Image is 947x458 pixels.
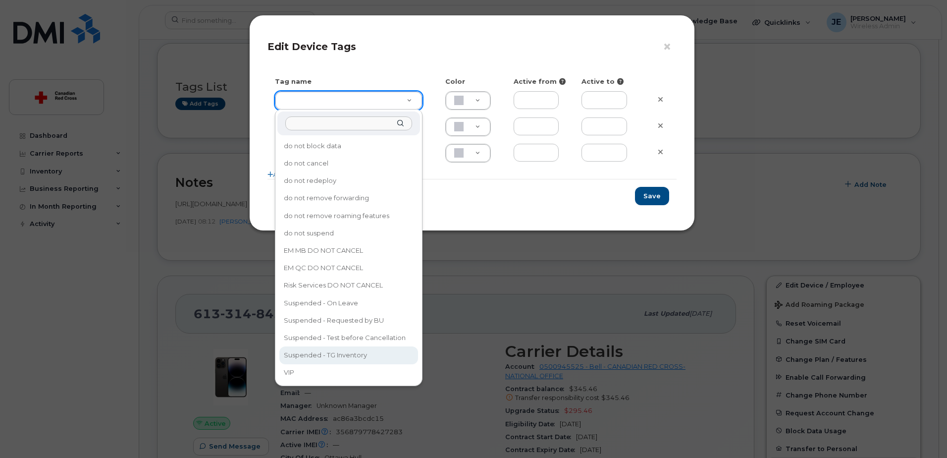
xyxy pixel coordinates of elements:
div: Risk Services DO NOT CANCEL [280,278,417,293]
div: do not remove roaming features [280,208,417,224]
div: Suspended - TG Inventory [280,347,417,363]
div: do not cancel [280,156,417,171]
div: Suspended - Requested by BU [280,313,417,328]
div: VIP [280,365,417,381]
div: EM MB DO NOT CANCEL [280,243,417,258]
div: do not suspend [280,226,417,241]
div: Suspended - Test before Cancellation [280,330,417,345]
div: do not redeploy [280,173,417,188]
div: EM QC DO NOT CANCEL [280,260,417,276]
div: do not block data [280,138,417,154]
div: Suspended - On Leave [280,295,417,311]
div: do not remove forwarding [280,191,417,206]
